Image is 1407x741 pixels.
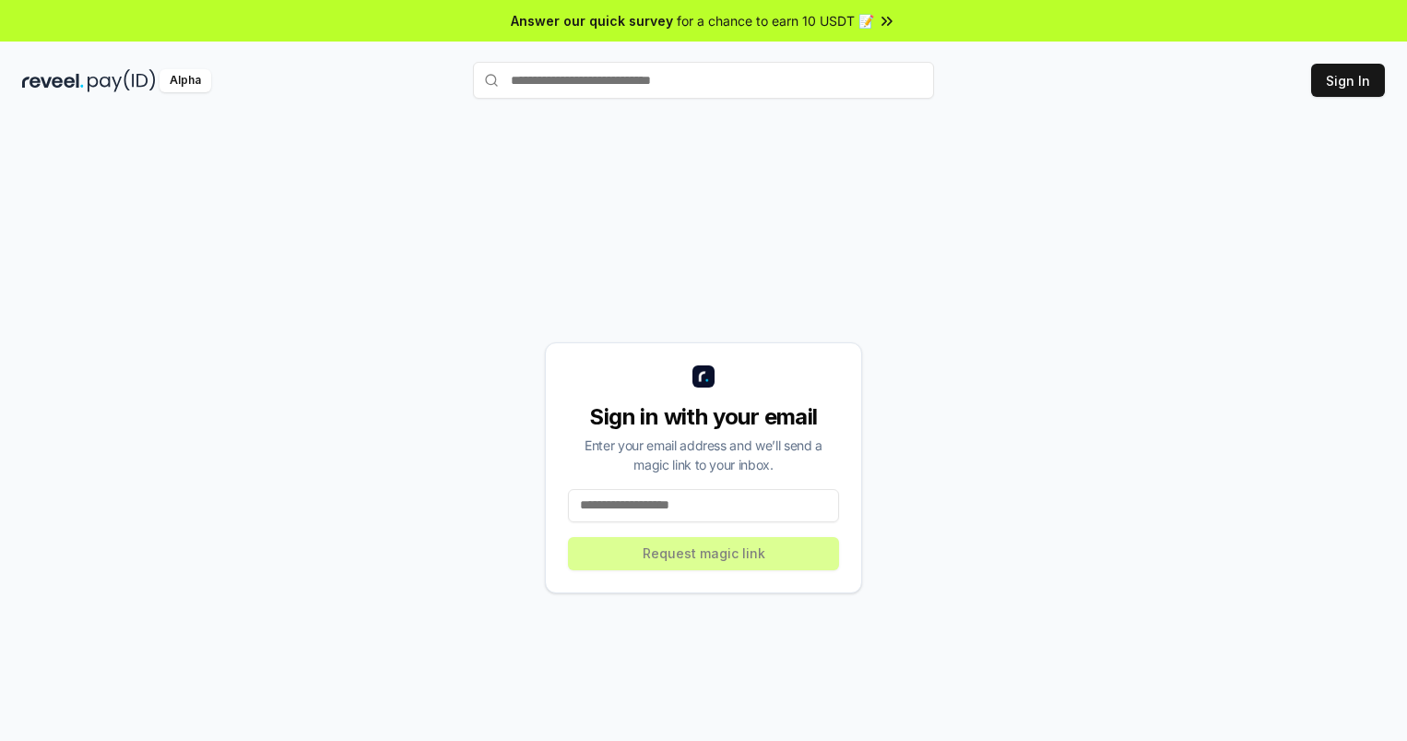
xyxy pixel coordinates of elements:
img: pay_id [88,69,156,92]
span: for a chance to earn 10 USDT 📝 [677,11,874,30]
div: Sign in with your email [568,402,839,432]
div: Alpha [160,69,211,92]
div: Enter your email address and we’ll send a magic link to your inbox. [568,436,839,474]
button: Sign In [1311,64,1385,97]
span: Answer our quick survey [511,11,673,30]
img: logo_small [692,365,715,388]
img: reveel_dark [22,69,84,92]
